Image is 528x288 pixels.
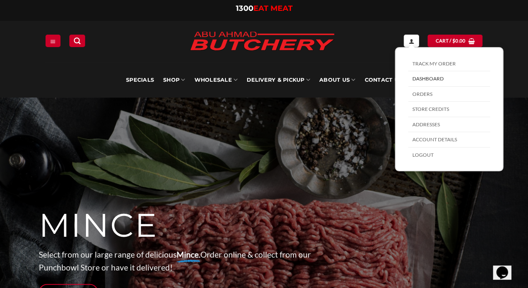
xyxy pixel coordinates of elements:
span: MINCE [39,205,158,245]
bdi: 0.00 [452,38,466,43]
a: Search [69,35,85,47]
span: EAT MEAT [253,4,293,13]
span: Select from our large range of delicious Order online & collect from our Punchbowl Store or have ... [39,250,311,272]
a: Specials [126,63,154,98]
a: Wholesale [194,63,237,98]
span: 1300 [236,4,253,13]
img: Abu Ahmad Butchery [183,26,341,58]
a: About Us [319,63,355,98]
a: Delivery & Pickup [247,63,310,98]
a: Contact Us [364,63,402,98]
a: Dashboard [408,71,490,87]
a: 1300EAT MEAT [236,4,293,13]
a: Account details [408,132,490,148]
a: Orders [408,87,490,102]
span: $ [452,37,455,45]
a: SHOP [163,63,185,98]
a: Store Credits [408,102,490,117]
a: Addresses [408,117,490,133]
a: Menu [45,35,61,47]
span: Cart / [435,37,465,45]
a: My account [404,35,419,47]
a: Logout [408,148,490,163]
iframe: chat widget [493,255,520,280]
strong: Mince. [177,250,200,259]
a: Track My Order [408,56,490,72]
a: View cart [427,35,483,47]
